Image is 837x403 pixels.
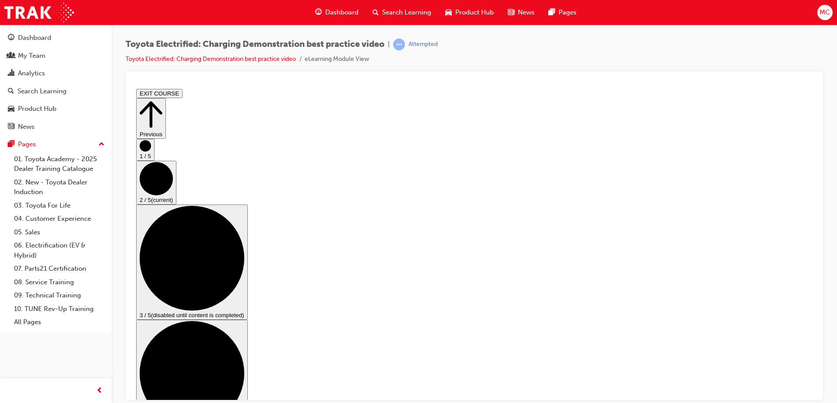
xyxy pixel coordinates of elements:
[11,199,108,212] a: 03. Toyota For Life
[4,75,44,119] button: 2 / 5(current)
[11,176,108,199] a: 02. New - Toyota Dealer Induction
[4,136,108,152] button: Pages
[7,226,18,233] span: 3 / 5
[817,5,833,20] button: MC
[8,105,14,113] span: car-icon
[8,123,14,131] span: news-icon
[325,7,359,18] span: Dashboard
[11,226,108,239] a: 05. Sales
[11,212,108,226] a: 04. Customer Experience
[366,4,438,21] a: search-iconSearch Learning
[8,34,14,42] span: guage-icon
[373,7,379,18] span: search-icon
[445,7,452,18] span: car-icon
[4,119,115,234] button: 3 / 5(disabled until content is completed)
[4,28,108,136] button: DashboardMy TeamAnalyticsSearch LearningProduct HubNews
[455,7,494,18] span: Product Hub
[308,4,366,21] a: guage-iconDashboard
[18,226,112,233] span: (disabled until content is completed)
[18,104,56,114] div: Product Hub
[4,4,50,13] button: EXIT COURSE
[4,30,108,46] a: Dashboard
[8,141,14,148] span: pages-icon
[11,152,108,176] a: 01. Toyota Academy - 2025 Dealer Training Catalogue
[18,51,46,61] div: My Team
[393,39,405,50] span: learningRecordVerb_ATTEMPT-icon
[4,83,108,99] a: Search Learning
[7,111,18,118] span: 2 / 5
[315,7,322,18] span: guage-icon
[408,40,438,49] div: Attempted
[4,13,33,53] button: Previous
[305,54,369,64] li: eLearning Module View
[4,53,22,75] button: 1 / 5
[508,7,514,18] span: news-icon
[18,139,36,149] div: Pages
[4,101,108,117] a: Product Hub
[96,385,103,396] span: prev-icon
[98,139,105,150] span: up-icon
[501,4,542,21] a: news-iconNews
[11,276,108,289] a: 08. Service Training
[8,70,14,78] span: chart-icon
[11,315,108,329] a: All Pages
[18,86,67,96] div: Search Learning
[7,67,18,74] span: 1 / 5
[18,68,45,78] div: Analytics
[11,239,108,262] a: 06. Electrification (EV & Hybrid)
[4,65,108,81] a: Analytics
[18,33,51,43] div: Dashboard
[382,7,431,18] span: Search Learning
[11,302,108,316] a: 10. TUNE Rev-Up Training
[18,111,40,118] span: (current)
[18,122,35,132] div: News
[549,7,555,18] span: pages-icon
[8,52,14,60] span: people-icon
[559,7,577,18] span: Pages
[4,3,74,22] img: Trak
[126,55,296,63] a: Toyota Electrified: Charging Demonstration best practice video
[126,39,384,49] span: Toyota Electrified: Charging Demonstration best practice video
[4,119,108,135] a: News
[7,46,30,52] span: Previous
[11,262,108,276] a: 07. Parts21 Certification
[438,4,501,21] a: car-iconProduct Hub
[4,48,108,64] a: My Team
[388,39,390,49] span: |
[11,289,108,302] a: 09. Technical Training
[518,7,535,18] span: News
[8,88,14,95] span: search-icon
[819,7,830,18] span: MC
[542,4,584,21] a: pages-iconPages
